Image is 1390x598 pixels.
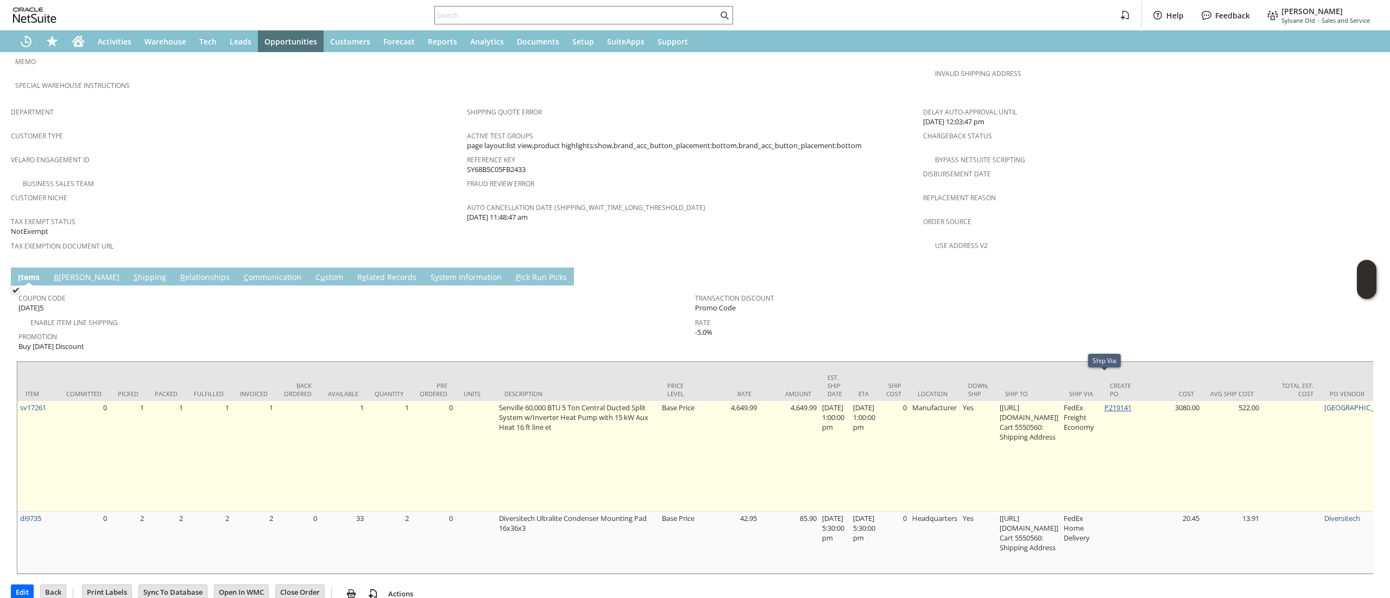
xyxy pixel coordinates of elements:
span: [DATE] 11:48:47 am [467,212,528,222]
span: Setup [572,36,594,47]
span: SY68B5C05FB2433 [467,164,526,175]
td: 85.90 [760,512,819,574]
a: Pick Run Picks [513,272,570,284]
td: [DATE] 1:00:00 pm [850,401,878,512]
img: Checked [11,285,20,295]
a: Analytics [464,30,510,52]
span: e [362,272,367,282]
td: 2 [186,512,232,574]
a: Diversitech [1324,513,1360,523]
a: Order Source [923,217,971,226]
a: Replacement reason [923,193,996,202]
a: Relationships [178,272,232,284]
td: [DATE] 1:00:00 pm [819,401,850,512]
td: 0 [58,401,110,512]
a: Customer Niche [11,193,67,202]
div: Pre Ordered [420,381,447,398]
a: Support [651,30,694,52]
span: P [516,272,520,282]
td: [[URL][DOMAIN_NAME]] Cart 5550560: Shipping Address [997,512,1061,574]
a: Reports [421,30,464,52]
a: Leads [223,30,258,52]
div: Shortcuts [39,30,65,52]
div: Committed [66,390,102,398]
a: Velaro Engagement ID [11,155,90,164]
label: Help [1166,10,1184,21]
td: 1 [232,401,276,512]
a: Custom [313,272,346,284]
div: ETA [858,390,870,398]
div: Quantity [375,390,403,398]
span: R [180,272,185,282]
span: Analytics [470,36,504,47]
td: [[URL][DOMAIN_NAME]] Cart 5550560: Shipping Address [997,401,1061,512]
td: Base Price [659,401,700,512]
div: Est. Ship Date [827,373,842,398]
a: Enable Item Line Shipping [30,318,118,327]
div: Amount [768,390,811,398]
a: Reference Key [467,155,515,164]
a: Customers [324,30,377,52]
a: Home [65,30,91,52]
div: Price Level [667,381,692,398]
input: Search [435,9,718,22]
span: u [320,272,325,282]
span: y [435,272,439,282]
span: [DATE] 12:03:47 pm [923,117,984,127]
td: 2 [232,512,276,574]
a: Bypass NetSuite Scripting [935,155,1025,164]
div: Back Ordered [284,381,312,398]
td: 13.91 [1202,512,1262,574]
div: Cost [1151,390,1194,398]
span: Support [658,36,688,47]
span: Oracle Guided Learning Widget. To move around, please hold and drag [1357,280,1376,300]
div: Create PO [1110,381,1134,398]
td: 4,649.99 [700,401,760,512]
td: 3080.00 [1142,401,1202,512]
div: Ship Cost [886,381,901,398]
div: Ship Via [1092,356,1116,365]
a: Use Address V2 [935,241,988,250]
a: Tax Exempt Status [11,217,75,226]
a: Opportunities [258,30,324,52]
div: Available [328,390,358,398]
td: [DATE] 5:30:00 pm [850,512,878,574]
a: Rate [695,318,711,327]
a: Delay Auto-Approval Until [923,107,1017,117]
td: 2 [367,512,412,574]
a: Coupon Code [18,294,66,303]
td: 4,649.99 [760,401,819,512]
span: S [134,272,138,282]
span: Opportunities [264,36,317,47]
a: Invalid Shipping Address [935,69,1021,78]
span: Reports [428,36,457,47]
span: I [18,272,21,282]
div: Invoiced [240,390,268,398]
div: Picked [118,390,138,398]
td: 1 [186,401,232,512]
a: Setup [566,30,601,52]
td: FedEx Home Delivery [1061,512,1102,574]
td: FedEx Freight Economy [1061,401,1102,512]
a: Communication [241,272,304,284]
a: Department [11,107,54,117]
span: [DATE]5 [18,303,43,313]
a: Shipping [131,272,169,284]
td: 1 [147,401,186,512]
a: Warehouse [138,30,193,52]
a: Special Warehouse Instructions [15,81,130,90]
a: Tech [193,30,223,52]
span: NotExempt [11,226,48,237]
span: Forecast [383,36,415,47]
div: Item [26,390,50,398]
span: Customers [330,36,370,47]
td: 0 [58,512,110,574]
span: -5.0% [695,327,712,338]
svg: Shortcuts [46,35,59,48]
iframe: Click here to launch Oracle Guided Learning Help Panel [1357,260,1376,299]
td: Diversitech Ultralite Condenser Mounting Pad 16x36x3 [496,512,659,574]
a: SuiteApps [601,30,651,52]
div: Ship To [1005,390,1053,398]
a: Documents [510,30,566,52]
div: Avg Ship Cost [1210,390,1254,398]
